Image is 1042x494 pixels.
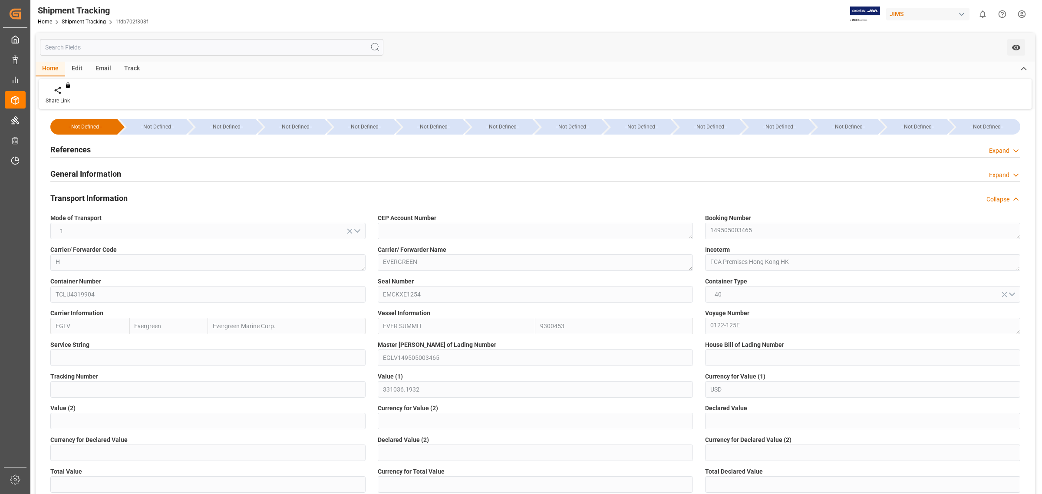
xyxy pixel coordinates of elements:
div: --Not Defined-- [336,119,394,135]
img: Exertis%20JAM%20-%20Email%20Logo.jpg_1722504956.jpg [850,7,880,22]
div: --Not Defined-- [465,119,532,135]
div: --Not Defined-- [267,119,325,135]
span: 1 [56,227,68,236]
div: --Not Defined-- [949,119,1020,135]
textarea: FCA Premises Hong Kong HK [705,254,1020,271]
div: --Not Defined-- [197,119,255,135]
h2: General Information [50,168,121,180]
span: Currency for Value (2) [378,404,438,413]
span: Container Number [50,277,101,286]
span: Service String [50,340,89,349]
input: Enter IMO [535,318,693,334]
span: CEP Account Number [378,214,436,223]
button: Help Center [993,4,1012,24]
span: Value (2) [50,404,76,413]
div: Collapse [986,195,1009,204]
div: --Not Defined-- [958,119,1016,135]
div: --Not Defined-- [327,119,394,135]
span: Total Declared Value [705,467,763,476]
div: --Not Defined-- [188,119,255,135]
span: Incoterm [705,245,730,254]
div: --Not Defined-- [405,119,463,135]
span: Vessel Information [378,309,430,318]
textarea: 0122-125E [705,318,1020,334]
span: Container Type [705,277,747,286]
span: Value (1) [378,372,403,381]
span: 40 [710,290,726,299]
textarea: 149505003465 [705,223,1020,239]
div: --Not Defined-- [819,119,877,135]
input: Fullname [208,318,366,334]
span: Declared Value (2) [378,435,429,445]
div: --Not Defined-- [534,119,601,135]
div: --Not Defined-- [811,119,877,135]
span: Declared Value [705,404,747,413]
div: --Not Defined-- [396,119,463,135]
span: Mode of Transport [50,214,102,223]
div: --Not Defined-- [750,119,808,135]
span: Booking Number [705,214,751,223]
input: Search Fields [40,39,383,56]
div: Expand [989,146,1009,155]
button: open menu [50,223,366,239]
div: --Not Defined-- [50,119,117,135]
div: --Not Defined-- [128,119,186,135]
div: --Not Defined-- [742,119,808,135]
div: --Not Defined-- [474,119,532,135]
span: Voyage Number [705,309,749,318]
input: Enter Vessel Name [378,318,535,334]
div: Track [118,62,146,76]
span: Carrier/ Forwarder Code [50,245,117,254]
div: --Not Defined-- [673,119,739,135]
h2: References [50,144,91,155]
div: --Not Defined-- [681,119,739,135]
button: open menu [705,286,1020,303]
div: Home [36,62,65,76]
span: Currency for Declared Value (2) [705,435,791,445]
div: --Not Defined-- [258,119,325,135]
span: Master [PERSON_NAME] of Lading Number [378,340,496,349]
div: Expand [989,171,1009,180]
span: Currency for Declared Value [50,435,128,445]
div: Shipment Tracking [38,4,148,17]
button: open menu [1007,39,1025,56]
input: Shortname [129,318,208,334]
input: SCAC [50,318,129,334]
span: Total Value [50,467,82,476]
div: --Not Defined-- [880,119,947,135]
span: Currency for Total Value [378,467,445,476]
a: Shipment Tracking [62,19,106,25]
div: --Not Defined-- [889,119,947,135]
span: House Bill of Lading Number [705,340,784,349]
span: Carrier Information [50,309,103,318]
textarea: H [50,254,366,271]
textarea: EVERGREEN [378,254,693,271]
span: Tracking Number [50,372,98,381]
div: --Not Defined-- [59,119,111,135]
span: Carrier/ Forwarder Name [378,245,446,254]
a: Home [38,19,52,25]
button: JIMS [886,6,973,22]
div: --Not Defined-- [603,119,670,135]
div: Email [89,62,118,76]
button: show 0 new notifications [973,4,993,24]
div: --Not Defined-- [119,119,186,135]
div: Edit [65,62,89,76]
div: --Not Defined-- [612,119,670,135]
div: --Not Defined-- [543,119,601,135]
h2: Transport Information [50,192,128,204]
span: Seal Number [378,277,414,286]
span: Currency for Value (1) [705,372,765,381]
div: JIMS [886,8,969,20]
